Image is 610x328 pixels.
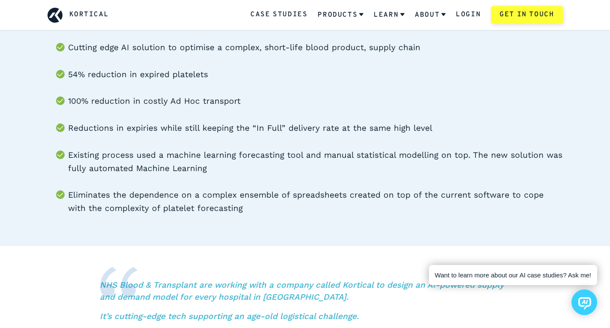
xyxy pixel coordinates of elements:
[68,68,563,81] li: 54% reduction in expired platelets
[374,4,405,26] a: Learn
[68,189,563,215] li: Eliminates the dependence on a complex ensemble of spreadsheets created on top of the current sof...
[250,9,307,21] a: Case Studies
[491,6,562,24] a: Get in touch
[68,41,563,54] li: Cutting edge AI solution to optimise a complex, short-life blood product, supply chain
[69,9,109,21] a: Kortical
[68,95,563,108] li: 100% reduction in costly Ad Hoc transport
[100,279,511,304] p: NHS Blood & Transplant are working with a company called Kortical to design an AI-powered supply ...
[415,4,446,26] a: About
[100,310,511,323] p: It’s cutting-edge tech supporting an age-old logistical challenge.
[100,267,138,297] img: Quotemark icon
[68,149,563,175] li: Existing process used a machine learning forecasting tool and manual statistical modelling on top...
[456,9,481,21] a: Login
[68,122,563,135] li: Reductions in expiries while still keeping the “In Full” delivery rate at the same high level
[318,4,363,26] a: Products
